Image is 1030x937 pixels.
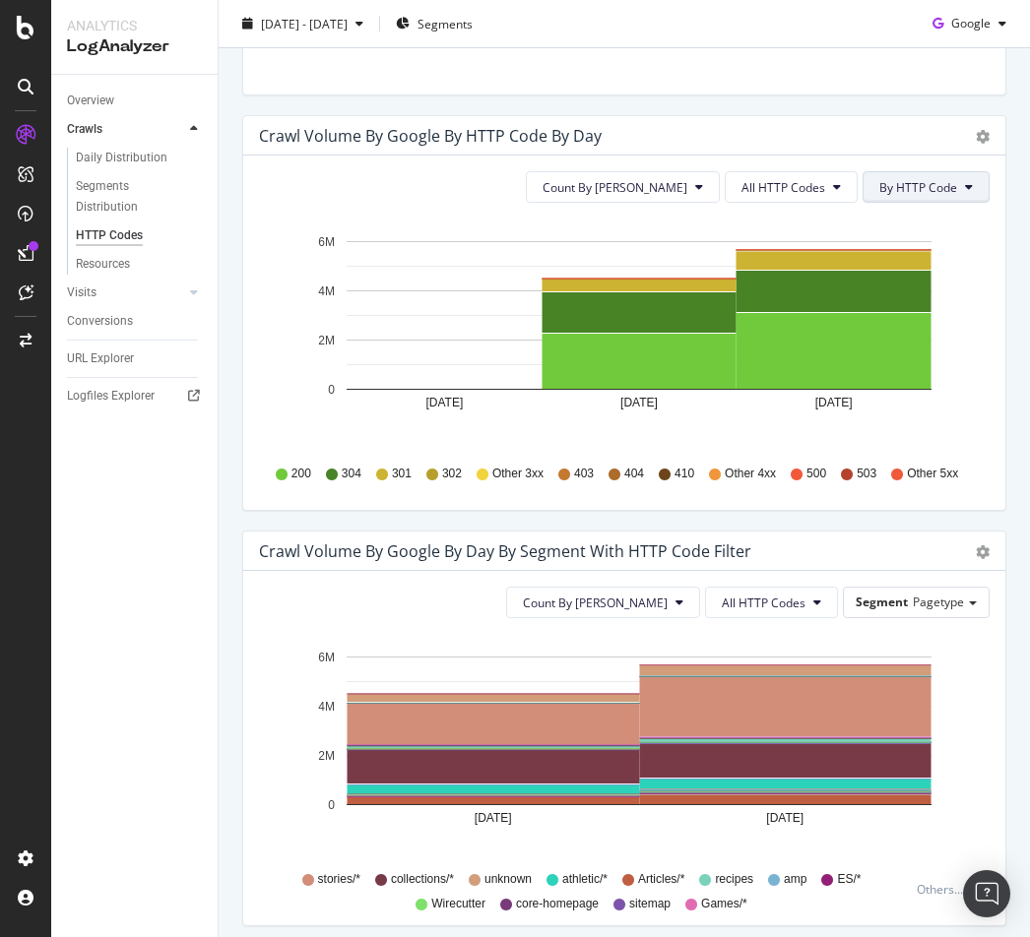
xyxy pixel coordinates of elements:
[318,700,335,714] text: 4M
[318,235,335,249] text: 6M
[418,15,473,31] span: Segments
[342,466,361,482] span: 304
[574,466,594,482] span: 403
[76,254,204,275] a: Resources
[722,594,805,611] span: All HTTP Codes
[328,383,335,397] text: 0
[67,311,133,332] div: Conversions
[976,545,990,559] div: gear
[318,334,335,347] text: 2M
[857,466,876,482] span: 503
[261,15,348,31] span: [DATE] - [DATE]
[907,466,958,482] span: Other 5xx
[67,35,202,58] div: LogAnalyzer
[67,311,204,332] a: Conversions
[806,466,826,482] span: 500
[620,396,658,409] text: [DATE]
[815,396,853,409] text: [DATE]
[913,593,964,610] span: Pagetype
[951,15,991,31] span: Google
[475,811,512,825] text: [DATE]
[67,16,202,35] div: Analytics
[856,593,908,610] span: Segment
[318,284,335,298] text: 4M
[328,798,335,812] text: 0
[917,881,972,898] div: Others...
[391,871,454,888] span: collections/*
[259,634,990,862] svg: A chart.
[629,896,671,912] span: sitemap
[879,179,957,196] span: By HTTP Code
[562,871,608,888] span: athletic/*
[67,348,134,369] div: URL Explorer
[67,386,155,406] div: Logfiles Explorer
[638,871,684,888] span: Articles/*
[516,896,599,912] span: core-homepage
[715,871,753,888] span: recipes
[388,8,481,39] button: Segments
[259,126,602,146] div: Crawl Volume by google by HTTP Code by Day
[76,225,204,246] a: HTTP Codes
[725,466,776,482] span: Other 4xx
[76,225,143,246] div: HTTP Codes
[925,8,1014,39] button: Google
[442,466,462,482] span: 302
[766,811,804,825] text: [DATE]
[67,282,97,303] div: Visits
[431,896,485,912] span: Wirecutter
[784,871,806,888] span: amp
[67,119,184,140] a: Crawls
[484,871,532,888] span: unknown
[624,466,644,482] span: 404
[76,176,185,218] div: Segments Distribution
[67,348,204,369] a: URL Explorer
[234,8,371,39] button: [DATE] - [DATE]
[492,466,544,482] span: Other 3xx
[705,587,838,618] button: All HTTP Codes
[67,91,114,111] div: Overview
[863,171,990,203] button: By HTTP Code
[76,176,204,218] a: Segments Distribution
[506,587,700,618] button: Count By [PERSON_NAME]
[523,594,668,611] span: Count By Day
[425,396,463,409] text: [DATE]
[76,148,167,168] div: Daily Distribution
[963,870,1010,917] div: Open Intercom Messenger
[543,179,687,196] span: Count By Day
[701,896,747,912] span: Games/*
[675,466,694,482] span: 410
[76,148,204,168] a: Daily Distribution
[67,282,184,303] a: Visits
[318,749,335,763] text: 2M
[392,466,412,482] span: 301
[318,871,360,888] span: stories/*
[741,179,825,196] span: All HTTP Codes
[291,466,311,482] span: 200
[67,386,204,406] a: Logfiles Explorer
[67,91,204,111] a: Overview
[67,119,102,140] div: Crawls
[976,130,990,144] div: gear
[526,171,720,203] button: Count By [PERSON_NAME]
[259,219,990,447] svg: A chart.
[725,171,858,203] button: All HTTP Codes
[76,254,130,275] div: Resources
[318,651,335,664] text: 6M
[259,541,751,561] div: Crawl Volume by google by Day by Segment with HTTP Code Filter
